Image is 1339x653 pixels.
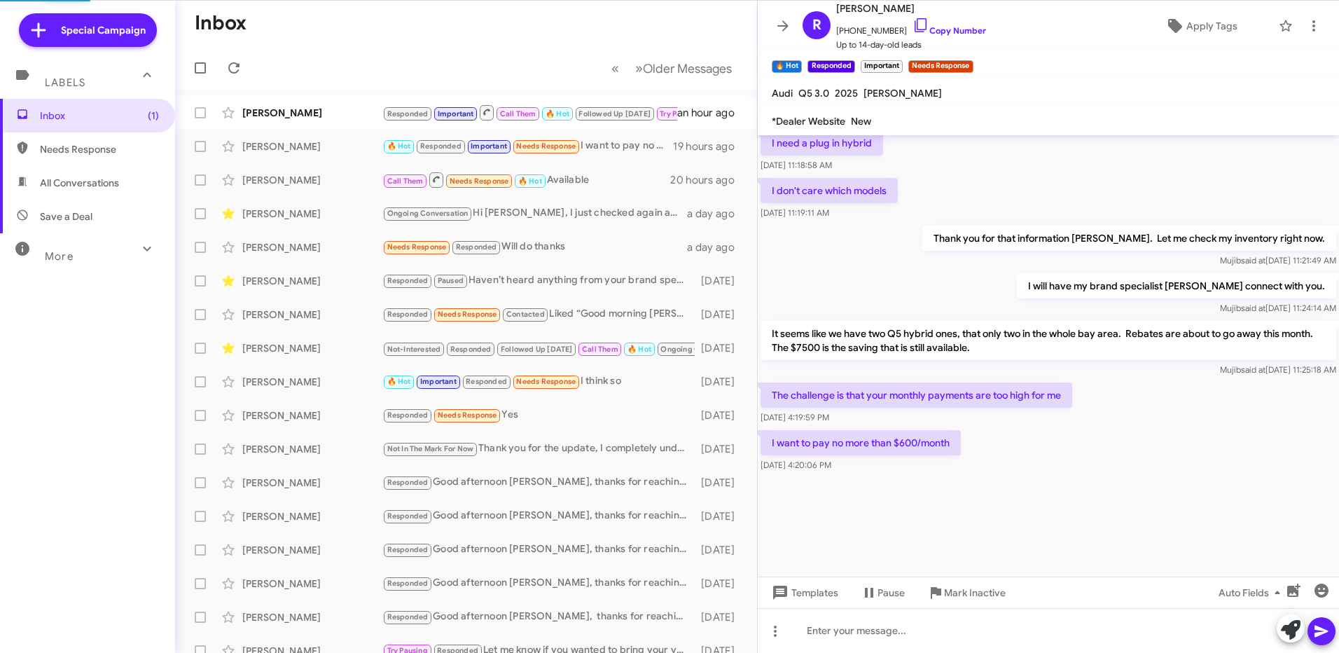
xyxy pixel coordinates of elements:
[242,341,382,355] div: [PERSON_NAME]
[387,478,429,487] span: Responded
[387,276,429,285] span: Responded
[908,60,973,73] small: Needs Response
[387,411,429,420] span: Responded
[387,345,441,354] span: Not-Interested
[242,308,382,322] div: [PERSON_NAME]
[761,321,1336,360] p: It seems like we have two Q5 hybrid ones, that only two in the whole bay area. Rebates are about ...
[695,476,746,490] div: [DATE]
[913,25,986,36] a: Copy Number
[501,345,573,354] span: Followed Up [DATE]
[438,276,464,285] span: Paused
[695,341,746,355] div: [DATE]
[695,442,746,456] div: [DATE]
[944,580,1006,605] span: Mark Inactive
[916,580,1017,605] button: Mark Inactive
[772,60,802,73] small: 🔥 Hot
[695,509,746,523] div: [DATE]
[582,345,618,354] span: Call Them
[506,310,545,319] span: Contacted
[382,609,695,625] div: Good afternoon [PERSON_NAME], thanks for reaching out. We’d love to see the vehicle in person to ...
[673,139,746,153] div: 19 hours ago
[1186,13,1237,39] span: Apply Tags
[877,580,905,605] span: Pause
[761,412,829,422] span: [DATE] 4:19:59 PM
[695,274,746,288] div: [DATE]
[45,250,74,263] span: More
[382,273,695,289] div: Haven’t heard anything from your brand specialist since last week so I'm assuming there is no nee...
[19,13,157,47] a: Special Campaign
[635,60,643,77] span: »
[1207,580,1297,605] button: Auto Fields
[466,377,507,386] span: Responded
[849,580,916,605] button: Pause
[516,142,576,151] span: Needs Response
[471,142,507,151] span: Important
[687,240,746,254] div: a day ago
[387,545,429,554] span: Responded
[772,115,845,128] span: *Dealer Website
[242,543,382,557] div: [PERSON_NAME]
[40,109,159,123] span: Inbox
[242,207,382,221] div: [PERSON_NAME]
[798,87,829,99] span: Q5 3.0
[1241,364,1265,375] span: said at
[387,177,424,186] span: Call Them
[611,60,619,77] span: «
[61,23,146,37] span: Special Campaign
[627,54,740,83] button: Next
[578,109,651,118] span: Followed Up [DATE]
[242,274,382,288] div: [PERSON_NAME]
[627,345,651,354] span: 🔥 Hot
[382,407,695,423] div: Yes
[660,109,700,118] span: Try Pausing
[382,205,687,221] div: Hi [PERSON_NAME], I just checked again and the CR-V Hybrid you were looking at has already been s...
[387,142,411,151] span: 🔥 Hot
[1017,273,1336,298] p: I will have my brand specialist [PERSON_NAME] connect with you.
[382,575,695,591] div: Good afternoon [PERSON_NAME], thanks for reaching out. We’d love to see the vehicle in person to ...
[1130,13,1272,39] button: Apply Tags
[45,76,85,89] span: Labels
[195,12,247,34] h1: Inbox
[695,375,746,389] div: [DATE]
[761,383,1072,408] p: The challenge is that your monthly payments are too high for me
[1219,580,1286,605] span: Auto Fields
[382,171,670,188] div: Available
[769,580,838,605] span: Templates
[382,138,673,154] div: I want to pay no more than $600/month
[438,310,497,319] span: Needs Response
[242,442,382,456] div: [PERSON_NAME]
[670,173,746,187] div: 20 hours ago
[242,375,382,389] div: [PERSON_NAME]
[695,308,746,322] div: [DATE]
[450,345,492,354] span: Responded
[420,142,462,151] span: Responded
[1220,303,1336,313] span: Mujib [DATE] 11:24:14 AM
[863,87,942,99] span: [PERSON_NAME]
[40,176,119,190] span: All Conversations
[1220,364,1336,375] span: Mujib [DATE] 11:25:18 AM
[382,508,695,524] div: Good afternoon [PERSON_NAME], thanks for reaching out. We’d love to see the vehicle(s) in person ...
[761,178,898,203] p: I don't care which models
[242,408,382,422] div: [PERSON_NAME]
[387,209,469,218] span: Ongoing Conversation
[604,54,740,83] nav: Page navigation example
[643,61,732,76] span: Older Messages
[695,610,746,624] div: [DATE]
[382,474,695,490] div: Good afternoon [PERSON_NAME], thanks for reaching out. We’d love to see the vehicle in person to ...
[687,207,746,221] div: a day ago
[695,408,746,422] div: [DATE]
[242,610,382,624] div: [PERSON_NAME]
[456,242,497,252] span: Responded
[761,160,832,170] span: [DATE] 11:18:58 AM
[861,60,903,73] small: Important
[40,142,159,156] span: Needs Response
[450,177,509,186] span: Needs Response
[382,373,695,390] div: I think so
[387,612,429,621] span: Responded
[1241,303,1265,313] span: said at
[1241,255,1265,266] span: said at
[242,173,382,187] div: [PERSON_NAME]
[387,579,429,588] span: Responded
[761,130,883,156] p: I need a plug in hybrid
[382,441,695,457] div: Thank you for the update, I completely understand. If anything changes down the road or you have ...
